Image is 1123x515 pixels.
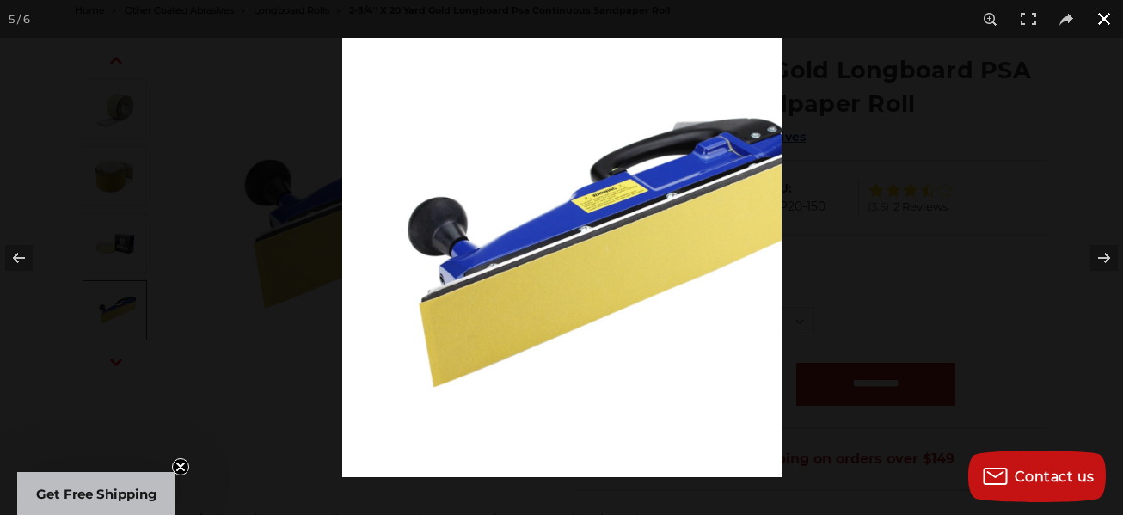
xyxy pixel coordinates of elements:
[1015,469,1095,485] span: Contact us
[36,486,157,502] span: Get Free Shipping
[17,472,175,515] div: Get Free ShippingClose teaser
[342,38,782,477] img: gold-400-grit-sandpaper-straight-line-sander__86292.1703614087.jpg
[968,451,1106,502] button: Contact us
[172,458,189,475] button: Close teaser
[1063,215,1123,301] button: Next (arrow right)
